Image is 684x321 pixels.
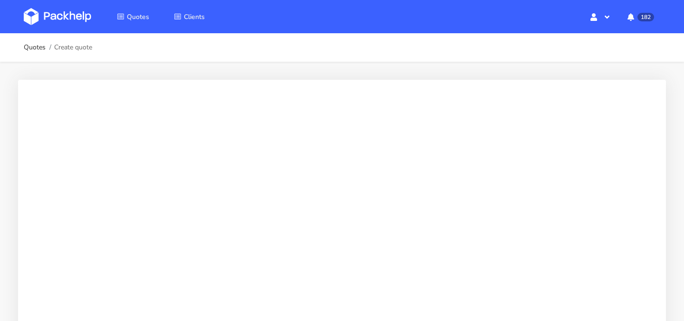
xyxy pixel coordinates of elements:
[105,8,161,25] a: Quotes
[24,44,46,51] a: Quotes
[620,8,660,25] button: 182
[637,13,654,21] span: 182
[127,12,149,21] span: Quotes
[24,38,92,57] nav: breadcrumb
[54,44,92,51] span: Create quote
[162,8,216,25] a: Clients
[24,8,91,25] img: Dashboard
[184,12,205,21] span: Clients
